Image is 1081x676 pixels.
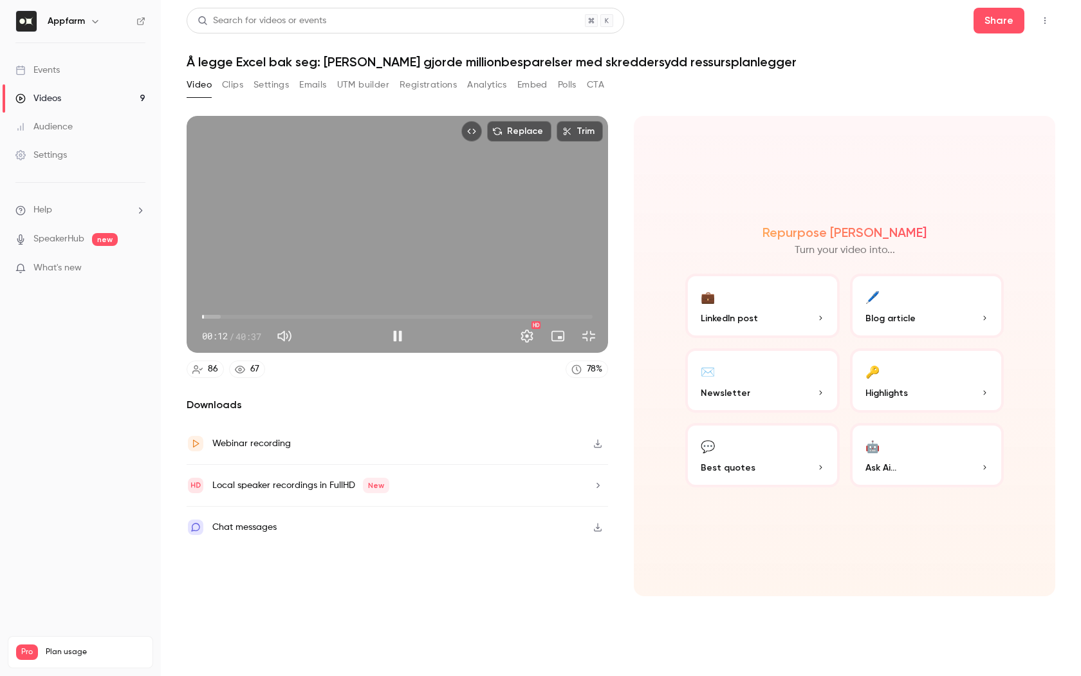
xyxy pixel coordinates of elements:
button: Settings [254,75,289,95]
a: 67 [229,361,265,378]
button: Emails [299,75,326,95]
button: 🖊️Blog article [850,274,1004,338]
button: Share [974,8,1024,33]
span: Plan usage [46,647,145,657]
div: 🤖 [865,436,880,456]
button: Turn on miniplayer [545,323,571,349]
button: 💬Best quotes [685,423,840,487]
button: Exit full screen [576,323,602,349]
button: 🤖Ask Ai... [850,423,1004,487]
span: 00:12 [202,330,228,343]
div: 💬 [701,436,715,456]
div: 67 [250,362,259,376]
button: Settings [514,323,540,349]
span: Help [33,203,52,217]
button: 💼LinkedIn post [685,274,840,338]
div: Audience [15,120,73,133]
button: Analytics [467,75,507,95]
button: UTM builder [337,75,389,95]
a: SpeakerHub [33,232,84,246]
div: 🖊️ [865,286,880,306]
div: 78 % [587,362,602,376]
div: Webinar recording [212,436,291,451]
button: Embed [517,75,548,95]
span: Pro [16,644,38,660]
button: Clips [222,75,243,95]
span: Blog article [865,312,916,325]
span: What's new [33,261,82,275]
div: Events [15,64,60,77]
span: Ask Ai... [865,461,896,474]
div: ✉️ [701,361,715,381]
button: Registrations [400,75,457,95]
h2: Repurpose [PERSON_NAME] [762,225,927,240]
button: CTA [587,75,604,95]
div: 🔑 [865,361,880,381]
div: 💼 [701,286,715,306]
li: help-dropdown-opener [15,203,145,217]
span: New [363,478,389,493]
button: Mute [272,323,297,349]
div: HD [531,321,540,329]
button: Top Bar Actions [1035,10,1055,31]
span: Best quotes [701,461,755,474]
button: Embed video [461,121,482,142]
span: new [92,233,118,246]
span: / [229,330,234,343]
img: Appfarm [16,11,37,32]
p: Turn your video into... [795,243,895,258]
iframe: Noticeable Trigger [130,263,145,274]
div: Chat messages [212,520,277,535]
span: Newsletter [701,386,750,400]
button: Polls [558,75,577,95]
span: Highlights [865,386,908,400]
span: 40:37 [236,330,261,343]
div: Videos [15,92,61,105]
h2: Downloads [187,397,608,413]
a: 86 [187,361,224,378]
span: LinkedIn post [701,312,758,325]
div: Local speaker recordings in FullHD [212,478,389,493]
h6: Appfarm [48,15,85,28]
div: Settings [15,149,67,162]
div: 00:12 [202,330,261,343]
button: Pause [385,323,411,349]
button: Replace [487,121,551,142]
button: Trim [557,121,603,142]
a: 78% [566,361,608,378]
button: ✉️Newsletter [685,348,840,413]
button: 🔑Highlights [850,348,1004,413]
div: Search for videos or events [198,14,326,28]
button: Video [187,75,212,95]
div: 86 [208,362,218,376]
h1: Å legge Excel bak seg: [PERSON_NAME] gjorde millionbesparelser med skreddersydd ressursplanlegger [187,54,1055,70]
